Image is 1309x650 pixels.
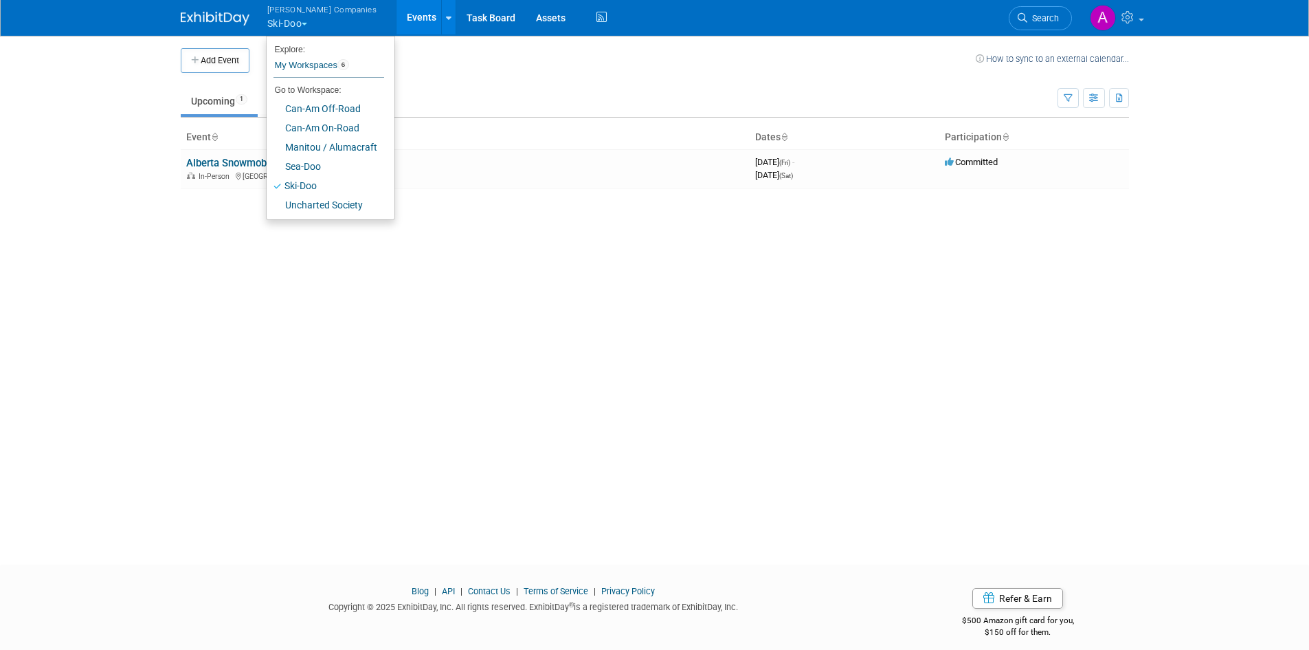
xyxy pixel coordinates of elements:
div: $150 off for them. [907,627,1129,638]
a: Privacy Policy [601,586,655,596]
span: Search [1027,13,1059,23]
a: Search [1009,6,1072,30]
span: [DATE] [755,170,793,180]
div: [GEOGRAPHIC_DATA], [GEOGRAPHIC_DATA] [186,170,744,181]
th: Event [181,126,750,149]
a: Manitou / Alumacraft [267,138,384,157]
div: $500 Amazon gift card for you, [907,606,1129,638]
img: Amy Brickweg [1090,5,1116,31]
span: | [590,586,599,596]
span: [DATE] [755,157,794,167]
a: Alberta Snowmobile, ATV & Off-Road Show [186,157,381,169]
a: Terms of Service [524,586,588,596]
span: [PERSON_NAME] Companies [267,2,377,17]
span: | [513,586,522,596]
th: Participation [939,126,1129,149]
li: Explore: [267,41,384,54]
button: Add Event [181,48,249,73]
sup: ® [569,601,574,609]
a: Sort by Start Date [781,131,787,142]
span: 1 [236,94,247,105]
span: (Sat) [779,172,793,180]
th: Dates [750,126,939,149]
a: Sea-Doo [267,157,384,176]
a: How to sync to an external calendar... [976,54,1129,64]
a: Can-Am Off-Road [267,99,384,118]
a: API [442,586,455,596]
img: In-Person Event [187,172,195,179]
a: Sort by Participation Type [1002,131,1009,142]
span: - [792,157,794,167]
span: 6 [337,59,349,70]
img: ExhibitDay [181,12,249,25]
span: (Fri) [779,159,790,166]
a: Upcoming1 [181,88,258,114]
a: Sort by Event Name [211,131,218,142]
span: Committed [945,157,998,167]
a: My Workspaces6 [273,54,384,77]
a: Can-Am On-Road [267,118,384,138]
span: In-Person [199,172,234,181]
a: Ski-Doo [267,176,384,195]
a: Past2 [260,88,313,114]
li: Go to Workspace: [267,81,384,99]
a: Refer & Earn [972,588,1063,609]
span: | [431,586,440,596]
a: Blog [412,586,429,596]
span: | [457,586,466,596]
a: Contact Us [468,586,511,596]
div: Copyright © 2025 ExhibitDay, Inc. All rights reserved. ExhibitDay is a registered trademark of Ex... [181,598,887,614]
a: Uncharted Society [267,195,384,215]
